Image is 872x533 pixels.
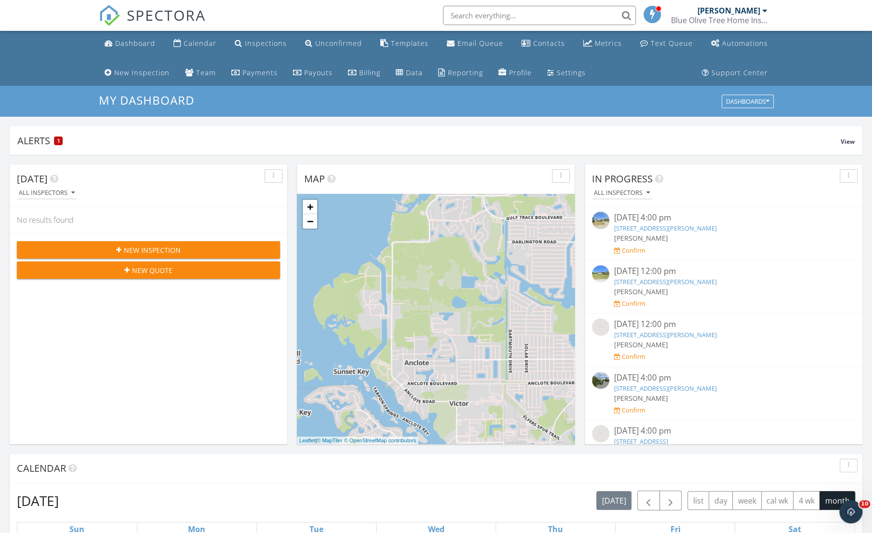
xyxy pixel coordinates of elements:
a: Inspections [231,35,291,53]
a: [STREET_ADDRESS][PERSON_NAME] [614,224,717,232]
a: Zoom in [303,200,317,214]
a: [STREET_ADDRESS][PERSON_NAME] [614,384,717,393]
a: [STREET_ADDRESS][PERSON_NAME] [614,277,717,286]
a: [DATE] 4:00 pm [STREET_ADDRESS][PERSON_NAME] [PERSON_NAME] Confirm [592,372,855,415]
span: Calendar [17,462,66,475]
a: [DATE] 12:00 pm [STREET_ADDRESS][PERSON_NAME] [PERSON_NAME] Confirm [592,265,855,308]
a: Contacts [518,35,569,53]
a: SPECTORA [99,13,206,33]
div: Reporting [448,68,483,77]
span: View [841,137,855,146]
div: [DATE] 4:00 pm [614,212,833,224]
div: Profile [509,68,532,77]
div: Dashboards [726,98,769,105]
a: Calendar [170,35,220,53]
a: Confirm [614,406,645,415]
span: New Inspection [124,245,181,255]
span: 1 [57,137,60,144]
div: Text Queue [650,39,692,48]
div: Billing [359,68,380,77]
div: Payouts [304,68,333,77]
button: week [732,491,762,510]
img: streetview [592,318,609,336]
div: Blue Olive Tree Home Inspections LLC [671,15,767,25]
a: Confirm [614,299,645,308]
button: month [819,491,855,510]
a: © OpenStreetMap contributors [344,437,416,443]
div: Support Center [711,68,768,77]
span: My Dashboard [99,92,194,108]
a: Reporting [434,64,487,82]
div: Calendar [184,39,216,48]
div: Dashboard [115,39,155,48]
div: Contacts [533,39,565,48]
a: Leaflet [299,437,315,443]
input: Search everything... [443,6,636,25]
div: Confirm [622,246,645,254]
button: 4 wk [793,491,820,510]
button: All Inspectors [592,187,652,200]
div: Alerts [17,134,841,147]
a: [STREET_ADDRESS][PERSON_NAME] [614,330,717,339]
div: Confirm [622,353,645,360]
span: In Progress [592,172,653,185]
div: All Inspectors [594,190,650,196]
a: Payments [228,64,282,82]
div: [DATE] 4:00 pm [614,425,833,437]
div: | [297,437,418,445]
a: [STREET_ADDRESS] [614,437,668,446]
img: streetview [592,372,609,389]
a: Unconfirmed [301,35,366,53]
a: © MapTiler [317,437,343,443]
div: Email Queue [457,39,503,48]
a: Team [181,64,220,82]
button: Dashboards [722,95,774,109]
a: Settings [543,64,590,82]
img: The Best Home Inspection Software - Spectora [99,5,120,26]
a: Confirm [614,352,645,361]
div: Unconfirmed [315,39,362,48]
span: New Quote [132,265,173,275]
div: New Inspection [114,68,170,77]
div: Settings [557,68,586,77]
a: Support Center [698,64,772,82]
img: streetview [592,425,609,442]
div: Templates [391,39,429,48]
button: Previous month [637,491,660,510]
div: All Inspectors [19,190,75,196]
span: SPECTORA [127,5,206,25]
a: Email Queue [443,35,507,53]
span: Map [304,172,325,185]
div: Confirm [622,300,645,307]
a: [DATE] 4:00 pm [STREET_ADDRESS] [PERSON_NAME] Confirm [592,425,855,468]
h2: [DATE] [17,491,59,510]
a: Metrics [579,35,625,53]
span: [DATE] [17,172,48,185]
button: New Inspection [17,241,280,259]
div: No results found [10,207,287,233]
a: Data [392,64,427,82]
span: 10 [859,500,870,508]
div: Payments [242,68,278,77]
span: [PERSON_NAME] [614,340,668,349]
a: New Inspection [101,64,174,82]
a: Billing [344,64,384,82]
div: Automations [722,39,767,48]
a: Automations (Basic) [707,35,771,53]
button: cal wk [761,491,794,510]
div: Confirm [622,406,645,414]
div: Team [196,68,216,77]
a: Payouts [289,64,336,82]
button: list [687,491,709,510]
a: Company Profile [495,64,536,82]
div: [PERSON_NAME] [698,6,760,15]
a: Zoom out [303,214,317,229]
div: [DATE] 12:00 pm [614,318,833,330]
iframe: Intercom live chat [839,500,862,523]
span: [PERSON_NAME] [614,394,668,403]
a: Text Queue [636,35,696,53]
a: Dashboard [101,35,159,53]
a: Templates [376,35,432,53]
span: [PERSON_NAME] [614,287,668,296]
button: [DATE] [596,491,631,510]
